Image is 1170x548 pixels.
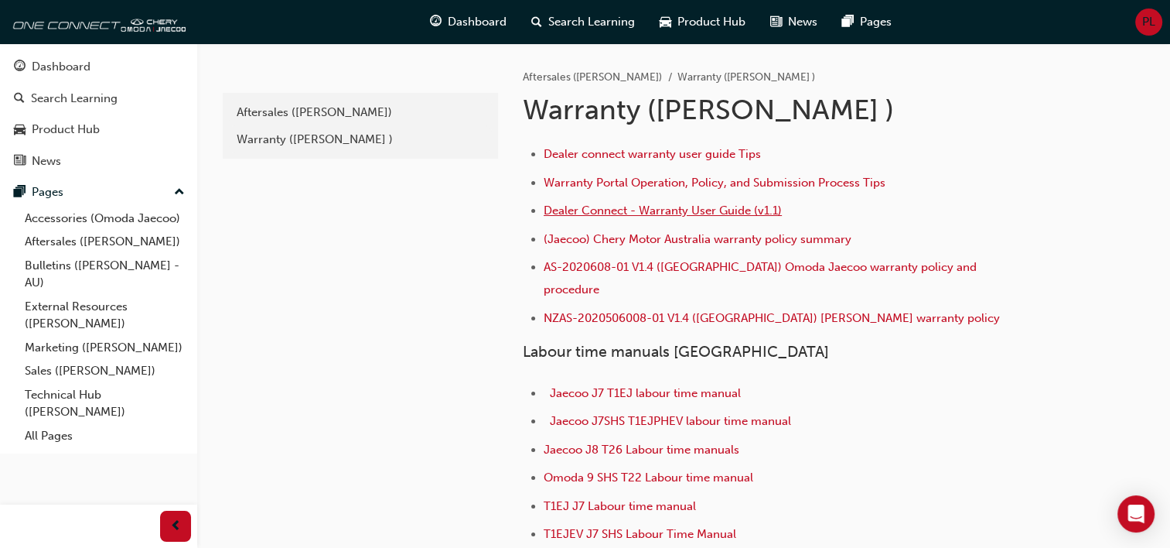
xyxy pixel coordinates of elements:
a: NZAS-2020506008-01 V1.4 ([GEOGRAPHIC_DATA]) [PERSON_NAME] warranty policy [544,311,1000,325]
a: External Resources ([PERSON_NAME]) [19,295,191,336]
a: guage-iconDashboard [418,6,519,38]
span: Search Learning [548,13,635,31]
h1: Warranty ([PERSON_NAME] ) [523,93,1030,127]
span: Labour time manuals [GEOGRAPHIC_DATA] [523,343,829,361]
a: Sales ([PERSON_NAME]) [19,359,191,383]
a: Accessories (Omoda Jaecoo) [19,207,191,231]
a: Jaecoo J8 T26 Labour time manuals [544,443,739,457]
div: Warranty ([PERSON_NAME] ) [237,131,484,149]
a: Aftersales ([PERSON_NAME]) [19,230,191,254]
a: Product Hub [6,115,191,144]
li: Warranty ([PERSON_NAME] ) [677,69,815,87]
a: car-iconProduct Hub [647,6,758,38]
a: Aftersales ([PERSON_NAME]) [229,99,492,126]
span: up-icon [174,183,185,203]
span: news-icon [14,155,26,169]
a: Technical Hub ([PERSON_NAME]) [19,383,191,424]
button: Pages [6,178,191,207]
span: guage-icon [430,12,442,32]
a: Dealer connect warranty user guide Tips [544,147,761,161]
a: Warranty Portal Operation, Policy, and Submission Process Tips [544,176,885,190]
a: pages-iconPages [830,6,904,38]
span: pages-icon [14,186,26,200]
span: search-icon [14,92,25,106]
a: Aftersales ([PERSON_NAME]) [523,70,662,84]
span: News [788,13,817,31]
div: Open Intercom Messenger [1117,495,1155,533]
a: search-iconSearch Learning [519,6,647,38]
a: Jaecoo J7SHS T1EJPHEV labour time manual [550,414,791,428]
span: pages-icon [842,12,854,32]
a: T1EJ J7 Labour time manual [544,499,696,513]
div: Product Hub [32,121,100,139]
span: news-icon [770,12,782,32]
span: car-icon [14,123,26,137]
a: news-iconNews [758,6,830,38]
span: PL [1142,13,1155,31]
a: Warranty ([PERSON_NAME] ) [229,126,492,153]
a: Bulletins ([PERSON_NAME] - AU) [19,254,191,295]
a: AS-2020608-01 V1.4 ([GEOGRAPHIC_DATA]) Omoda Jaecoo warranty policy and procedure [544,260,980,296]
span: car-icon [660,12,671,32]
a: Jaecoo J7 T1EJ labour time manual [550,386,741,400]
div: Pages [32,183,63,201]
a: Dealer Connect - Warranty User Guide (v1.1) [544,204,782,217]
div: Dashboard [32,58,90,76]
span: Product Hub [677,13,745,31]
span: prev-icon [170,517,182,536]
div: Search Learning [31,90,118,108]
span: Dashboard [448,13,507,31]
a: Marketing ([PERSON_NAME]) [19,336,191,360]
button: PL [1135,9,1162,36]
div: News [32,152,61,170]
span: search-icon [531,12,542,32]
a: Omoda 9 SHS T22 Labour time manual [544,471,753,485]
a: Dashboard [6,53,191,81]
a: T1EJEV J7 SHS Labour Time Manual [544,527,736,541]
span: Pages [860,13,892,31]
a: News [6,147,191,176]
a: All Pages [19,424,191,448]
span: guage-icon [14,60,26,74]
a: (Jaecoo) Chery Motor Australia warranty policy summary [544,232,851,246]
a: Search Learning [6,84,191,113]
button: DashboardSearch LearningProduct HubNews [6,50,191,178]
div: Aftersales ([PERSON_NAME]) [237,104,484,122]
img: oneconnect [8,6,186,37]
